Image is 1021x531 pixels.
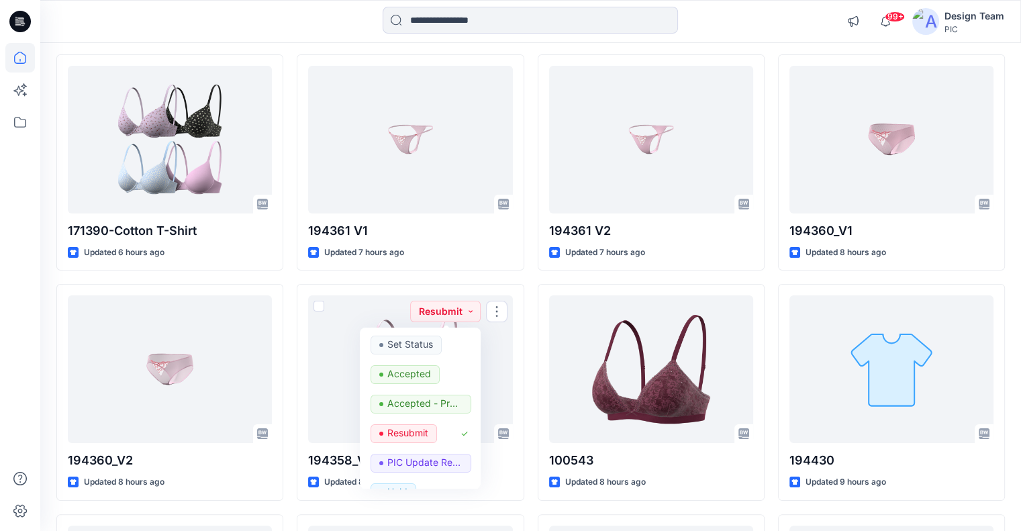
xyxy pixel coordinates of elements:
[68,66,272,213] a: 171390-Cotton T-Shirt
[387,424,428,442] p: Resubmit
[806,475,886,489] p: Updated 9 hours ago
[68,222,272,240] p: 171390-Cotton T-Shirt
[912,8,939,35] img: avatar
[387,454,463,471] p: PIC Update Ready to Review
[549,66,753,213] a: 194361 V2
[944,8,1004,24] div: Design Team
[806,246,886,260] p: Updated 8 hours ago
[308,295,512,443] a: 194358_V2
[68,295,272,443] a: 194360_V2
[549,295,753,443] a: 100543
[84,475,164,489] p: Updated 8 hours ago
[308,222,512,240] p: 194361 V1
[387,365,431,383] p: Accepted
[387,483,407,501] p: Hold
[549,451,753,470] p: 100543
[885,11,905,22] span: 99+
[789,451,993,470] p: 194430
[324,246,404,260] p: Updated 7 hours ago
[387,395,463,412] p: Accepted - Proceed to Retailer SZ
[549,222,753,240] p: 194361 V2
[789,295,993,443] a: 194430
[944,24,1004,34] div: PIC
[789,66,993,213] a: 194360_V1
[84,246,164,260] p: Updated 6 hours ago
[789,222,993,240] p: 194360_V1
[308,451,512,470] p: 194358_V2
[387,336,433,353] p: Set Status
[565,475,646,489] p: Updated 8 hours ago
[308,66,512,213] a: 194361 V1
[324,475,405,489] p: Updated 8 hours ago
[565,246,645,260] p: Updated 7 hours ago
[68,451,272,470] p: 194360_V2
